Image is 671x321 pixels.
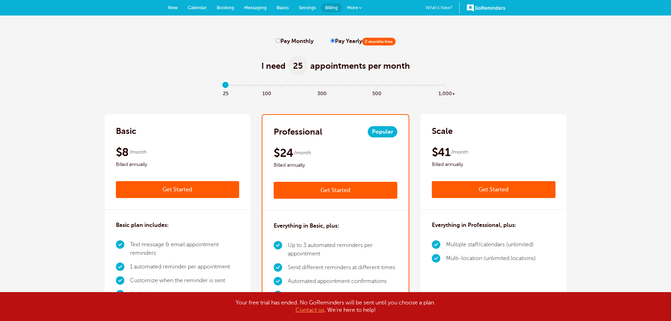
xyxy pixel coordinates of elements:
[321,3,342,12] a: Billing
[276,38,280,43] input: Pay Monthly
[296,307,324,313] a: Contact us
[116,181,240,198] a: Get Started
[425,2,460,14] a: What's New?
[432,221,516,229] h3: Everything in Professional, plus:
[168,5,178,10] span: New
[274,182,397,199] a: Get Started
[432,160,555,169] span: Billed annually
[260,89,274,97] span: 100
[368,126,397,137] span: Popular
[116,125,136,137] h2: Basic
[244,5,267,10] span: Messaging
[274,161,397,169] span: Billed annually
[432,181,555,198] a: Get Started
[130,260,240,274] li: 1 automated reminder per appointment
[261,60,286,72] span: I need
[299,5,316,10] span: Settings
[276,38,313,45] label: Pay Monthly
[325,5,338,10] span: Billing
[310,60,410,72] span: appointments per month
[160,299,512,314] div: Your free trial has ended. No GoReminders will be sent until you choose a plan. . We're here to h...
[288,239,397,261] li: Up to 3 automated reminders per appointment
[288,56,307,76] span: 25
[277,5,289,10] span: Blasts
[446,252,536,265] li: Multi-location (unlimited locations)
[288,261,397,274] li: Send different reminders at different times
[130,274,240,288] li: Customize when the reminder is sent
[330,38,396,45] label: Pay Yearly
[362,38,396,45] span: 2 months free
[130,148,147,156] span: /month
[130,238,240,260] li: Text message & email appointment reminders
[219,89,232,97] span: 25
[288,274,397,288] li: Automated appointment confirmations
[347,5,358,10] span: More
[370,89,384,97] span: 500
[315,89,329,97] span: 300
[446,238,536,252] li: Multiple staff/calendars (unlimited)
[217,5,234,10] span: Booking
[116,221,169,229] h3: Basic plan includes:
[288,288,397,302] li: Multiple timezones
[274,146,293,160] span: $24
[439,89,452,97] span: 1,000+
[188,5,207,10] span: Calendar
[274,222,339,230] h3: Everything in Basic, plus:
[116,145,129,159] span: $8
[432,145,450,159] span: $41
[451,148,468,156] span: /month
[432,125,453,137] h2: Scale
[130,288,240,301] li: 1 calendar
[294,149,311,157] span: /month
[274,126,322,137] h2: Professional
[330,38,335,43] input: Pay Yearly2 months free
[116,160,240,169] span: Billed annually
